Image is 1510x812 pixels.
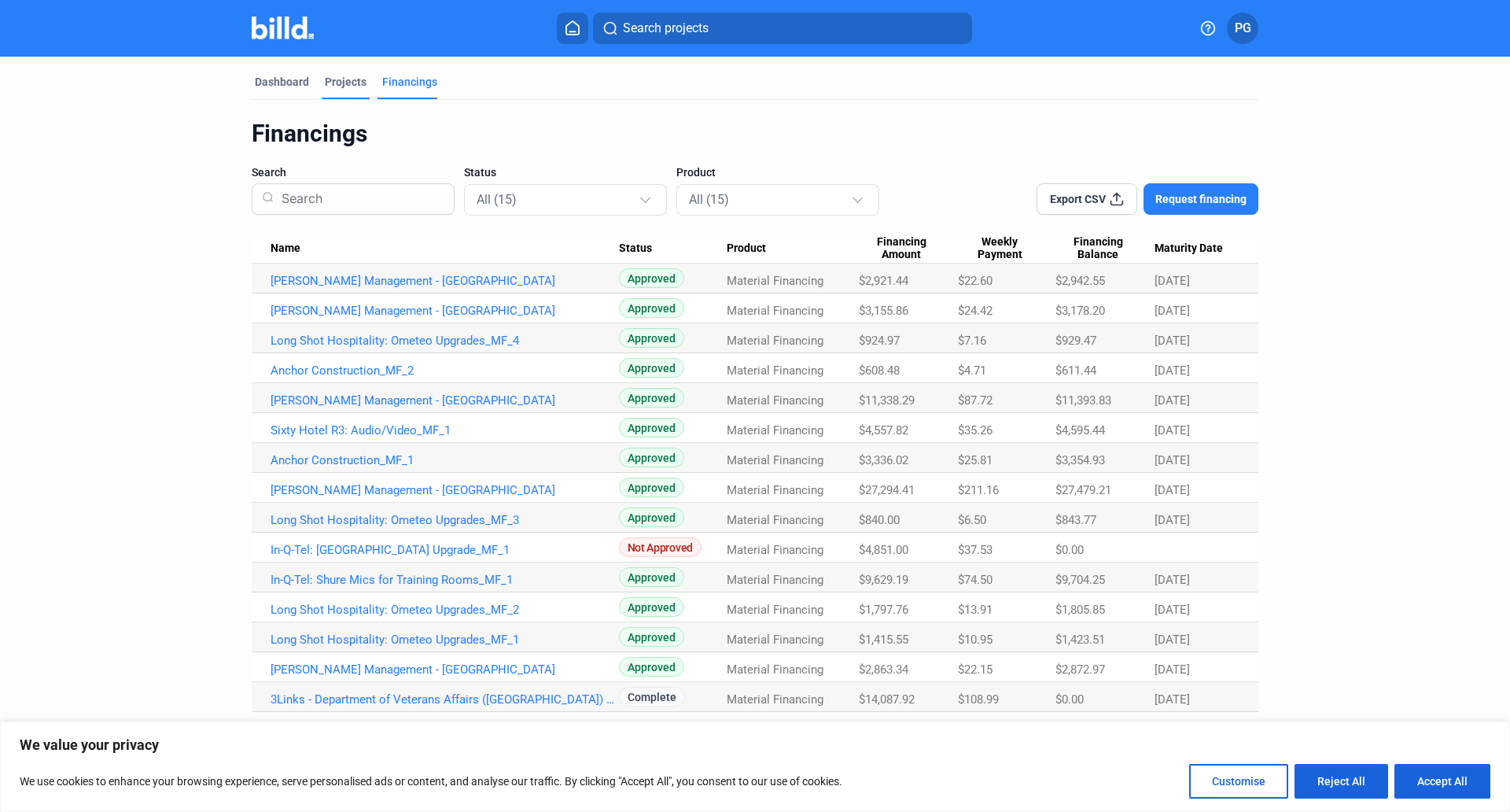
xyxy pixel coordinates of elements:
[727,483,823,497] span: Material Financing
[271,242,300,256] span: Name
[1037,183,1137,215] button: Export CSV
[958,423,993,437] span: $35.26
[619,537,702,557] span: Not Approved
[1055,304,1105,318] span: $3,178.20
[958,633,993,647] span: $10.95
[727,364,823,378] span: Material Financing
[958,603,993,617] span: $13.91
[1055,274,1105,288] span: $2,942.55
[619,507,684,527] span: Approved
[1295,764,1388,799] button: Reject All
[1155,304,1190,318] span: [DATE]
[727,242,860,256] div: Product
[382,74,437,90] div: Financings
[1227,13,1258,44] button: PG
[727,242,766,256] span: Product
[1155,242,1239,256] div: Maturity Date
[958,364,986,378] span: $4.71
[1155,274,1190,288] span: [DATE]
[859,235,944,262] span: Financing Amount
[271,334,619,348] a: Long Shot Hospitality: Ometeo Upgrades_MF_4
[1055,513,1096,527] span: $843.77
[958,692,999,707] span: $108.99
[619,448,684,467] span: Approved
[1155,423,1190,437] span: [DATE]
[252,17,314,39] img: Billd Company Logo
[1055,235,1155,262] div: Financing Balance
[727,513,823,527] span: Material Financing
[727,663,823,677] span: Material Financing
[464,164,496,180] span: Status
[325,74,366,90] div: Projects
[619,328,684,348] span: Approved
[727,633,823,647] span: Material Financing
[859,364,900,378] span: $608.48
[958,334,986,348] span: $7.16
[1055,603,1105,617] span: $1,805.85
[593,13,972,44] button: Search projects
[859,633,908,647] span: $1,415.55
[727,393,823,408] span: Material Financing
[958,483,999,497] span: $211.16
[1055,692,1084,707] span: $0.00
[1055,423,1105,437] span: $4,595.44
[1050,191,1106,207] span: Export CSV
[1155,573,1190,587] span: [DATE]
[619,418,684,437] span: Approved
[958,235,1055,262] div: Weekly Payment
[1155,513,1190,527] span: [DATE]
[619,268,684,288] span: Approved
[1055,543,1084,557] span: $0.00
[619,627,684,647] span: Approved
[619,687,685,707] span: Complete
[619,242,652,256] span: Status
[1155,633,1190,647] span: [DATE]
[20,736,1490,755] p: We value your privacy
[859,603,908,617] span: $1,797.76
[1155,692,1190,707] span: [DATE]
[252,119,1258,149] div: Financings
[958,235,1041,262] span: Weekly Payment
[727,423,823,437] span: Material Financing
[958,453,993,467] span: $25.81
[1055,633,1105,647] span: $1,423.51
[477,192,517,207] mat-select-trigger: All (15)
[271,633,619,647] a: Long Shot Hospitality: Ometeo Upgrades_MF_1
[1155,334,1190,348] span: [DATE]
[958,543,993,557] span: $37.53
[1155,393,1190,408] span: [DATE]
[859,692,915,707] span: $14,087.92
[271,453,619,467] a: Anchor Construction_MF_1
[1235,19,1251,38] span: PG
[271,663,619,677] a: [PERSON_NAME] Management - [GEOGRAPHIC_DATA]
[1155,663,1190,677] span: [DATE]
[859,483,915,497] span: $27,294.41
[727,334,823,348] span: Material Financing
[271,304,619,318] a: [PERSON_NAME] Management - [GEOGRAPHIC_DATA]
[271,603,619,617] a: Long Shot Hospitality: Ometeo Upgrades_MF_2
[859,543,908,557] span: $4,851.00
[1155,242,1223,256] span: Maturity Date
[859,304,908,318] span: $3,155.86
[1155,603,1190,617] span: [DATE]
[727,304,823,318] span: Material Financing
[859,423,908,437] span: $4,557.82
[1055,483,1111,497] span: $27,479.21
[727,543,823,557] span: Material Financing
[623,19,709,38] span: Search projects
[1055,453,1105,467] span: $3,354.93
[1189,764,1288,799] button: Customise
[1055,393,1111,408] span: $11,393.83
[1155,483,1190,497] span: [DATE]
[252,164,286,180] span: Search
[271,692,619,707] a: 3Links - Department of Veterans Affairs ([GEOGRAPHIC_DATA]) Media Services Division (MSD)_MF_1
[727,453,823,467] span: Material Financing
[271,423,619,437] a: Sixty Hotel R3: Audio/Video_MF_1
[275,179,444,220] input: Search
[271,274,619,288] a: [PERSON_NAME] Management - [GEOGRAPHIC_DATA]
[619,567,684,587] span: Approved
[271,483,619,497] a: [PERSON_NAME] Management - [GEOGRAPHIC_DATA]
[1155,364,1190,378] span: [DATE]
[619,358,684,378] span: Approved
[20,772,842,791] p: We use cookies to enhance your browsing experience, serve personalised ads or content, and analys...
